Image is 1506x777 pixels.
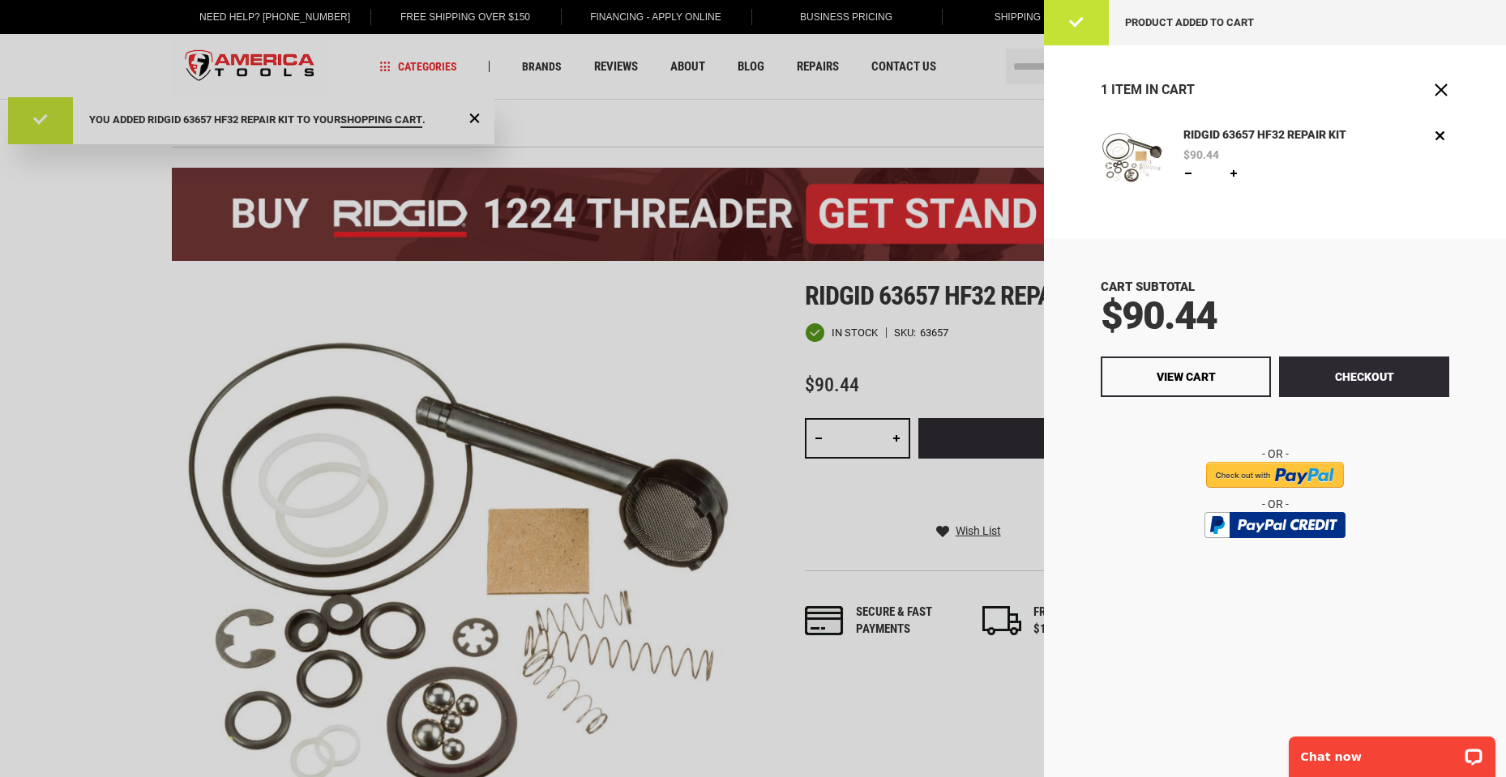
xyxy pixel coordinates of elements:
[1157,370,1216,383] span: View Cart
[1101,126,1164,194] a: RIDGID 63657 HF32 REPAIR KIT
[1279,356,1449,397] button: Checkout
[1101,126,1164,190] img: RIDGID 63657 HF32 REPAIR KIT
[1433,82,1449,98] button: Close
[1101,292,1217,339] span: $90.44
[1179,126,1351,144] a: RIDGID 63657 HF32 REPAIR KIT
[1214,542,1336,560] img: btn_bml_text.png
[1183,149,1219,160] span: $90.44
[1278,726,1506,777] iframe: LiveChat chat widget
[1111,82,1195,97] span: Item in Cart
[1101,82,1108,97] span: 1
[1125,16,1254,28] span: Product added to cart
[1101,356,1271,397] a: View Cart
[1101,280,1195,294] span: Cart Subtotal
